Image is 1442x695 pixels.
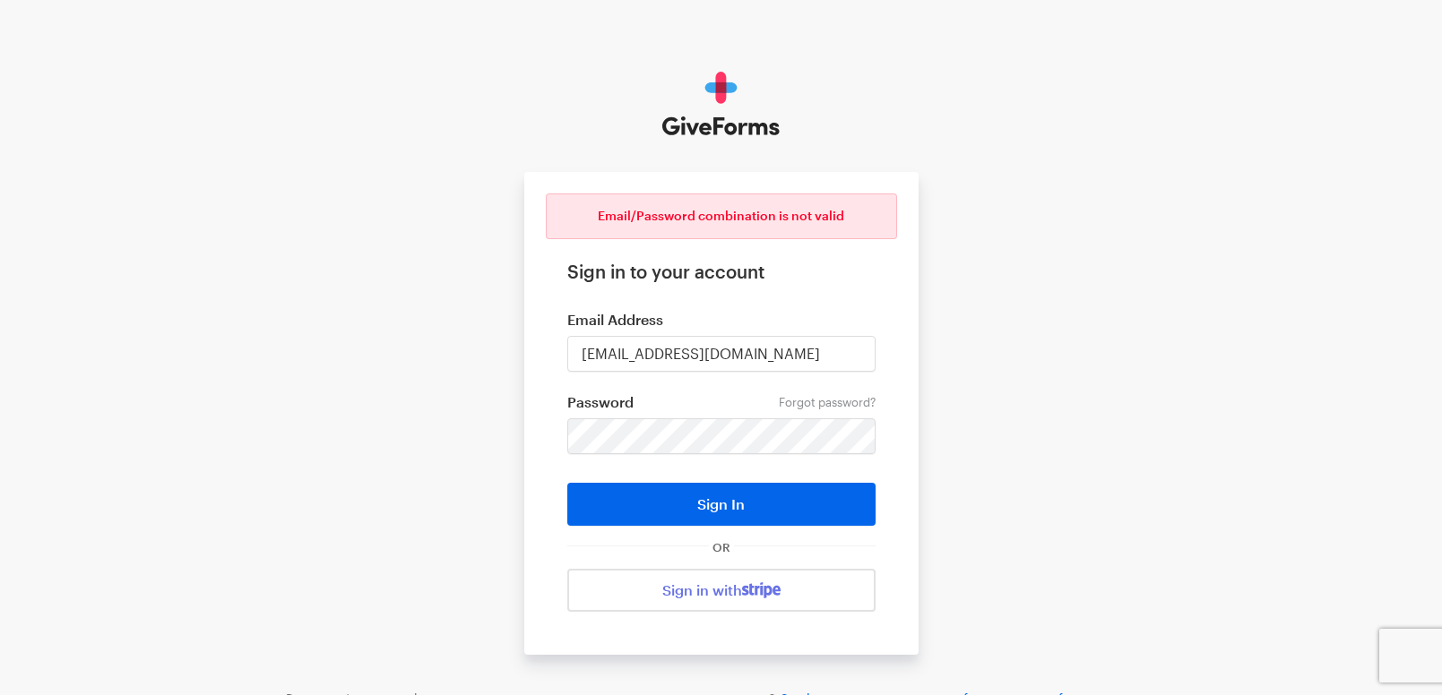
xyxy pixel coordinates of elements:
[567,261,876,282] h1: Sign in to your account
[567,311,876,329] label: Email Address
[779,395,876,409] a: Forgot password?
[567,393,876,411] label: Password
[546,193,897,239] div: Email/Password combination is not valid
[662,72,780,136] img: GiveForms
[567,569,876,612] a: Sign in with
[742,582,781,598] img: stripe-07469f1003232ad58a8838275b02f7af1ac9ba95304e10fa954b414cd571f63b.svg
[709,540,734,554] span: OR
[567,483,876,526] button: Sign In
